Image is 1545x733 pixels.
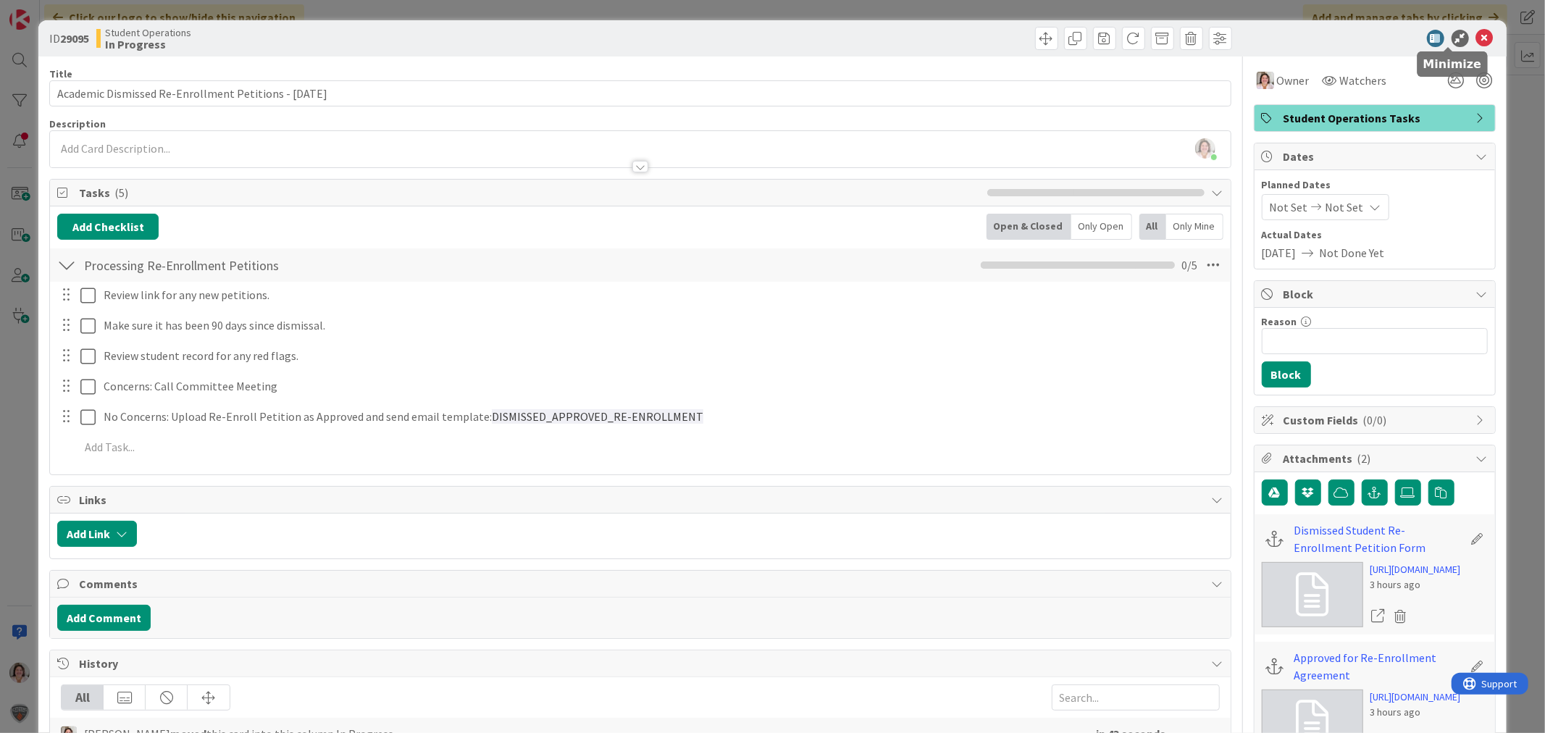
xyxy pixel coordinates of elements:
input: Add Checklist... [79,252,405,278]
span: Block [1284,285,1469,303]
p: Review link for any new petitions. [104,287,1220,303]
span: Student Operations Tasks [1284,109,1469,127]
span: [DATE] [1262,244,1297,261]
button: Add Checklist [57,214,159,240]
h5: Minimize [1423,57,1482,71]
a: [URL][DOMAIN_NAME] [1370,690,1461,705]
div: Only Mine [1166,214,1223,240]
span: History [79,655,1204,672]
span: 0 / 5 [1182,256,1198,274]
span: ( 0/0 ) [1363,413,1387,427]
div: All [1139,214,1166,240]
div: All [62,685,104,710]
span: ID [49,30,89,47]
div: Open & Closed [987,214,1071,240]
span: Not Set [1326,198,1364,216]
p: Review student record for any red flags. [104,348,1220,364]
label: Reason [1262,315,1297,328]
div: Only Open [1071,214,1132,240]
button: Add Comment [57,605,151,631]
b: 29095 [60,31,89,46]
span: Support [30,2,66,20]
div: 3 hours ago [1370,577,1461,592]
p: No Concerns: Upload Re-Enroll Petition as Approved and send email template: [104,409,1220,425]
div: 3 hours ago [1370,705,1461,720]
span: Description [49,117,106,130]
span: Dates [1284,148,1469,165]
span: ( 2 ) [1357,451,1371,466]
span: ( 5 ) [114,185,128,200]
span: Attachments [1284,450,1469,467]
span: DISMISSED_APPROVED_RE-ENROLLMENT [492,409,703,424]
b: In Progress [105,38,191,50]
span: Planned Dates [1262,177,1488,193]
a: Approved for Re-Enrollment Agreement [1294,649,1463,684]
button: Add Link [57,521,137,547]
a: [URL][DOMAIN_NAME] [1370,562,1461,577]
a: Dismissed Student Re-Enrollment Petition Form [1294,522,1463,556]
span: Custom Fields [1284,411,1469,429]
span: Owner [1277,72,1310,89]
span: Student Operations [105,27,191,38]
span: Watchers [1340,72,1387,89]
span: Links [79,491,1204,508]
span: Tasks [79,184,979,201]
span: Comments [79,575,1204,592]
span: Actual Dates [1262,227,1488,243]
img: 8Zp9bjJ6wS5x4nzU9KWNNxjkzf4c3Efw.jpg [1195,138,1215,159]
p: Make sure it has been 90 days since dismissal. [104,317,1220,334]
button: Block [1262,361,1311,388]
img: EW [1257,72,1274,89]
span: Not Done Yet [1320,244,1385,261]
p: Concerns: Call Committee Meeting [104,378,1220,395]
input: type card name here... [49,80,1231,106]
a: Open [1370,607,1386,626]
input: Search... [1052,684,1220,711]
label: Title [49,67,72,80]
span: Not Set [1270,198,1308,216]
